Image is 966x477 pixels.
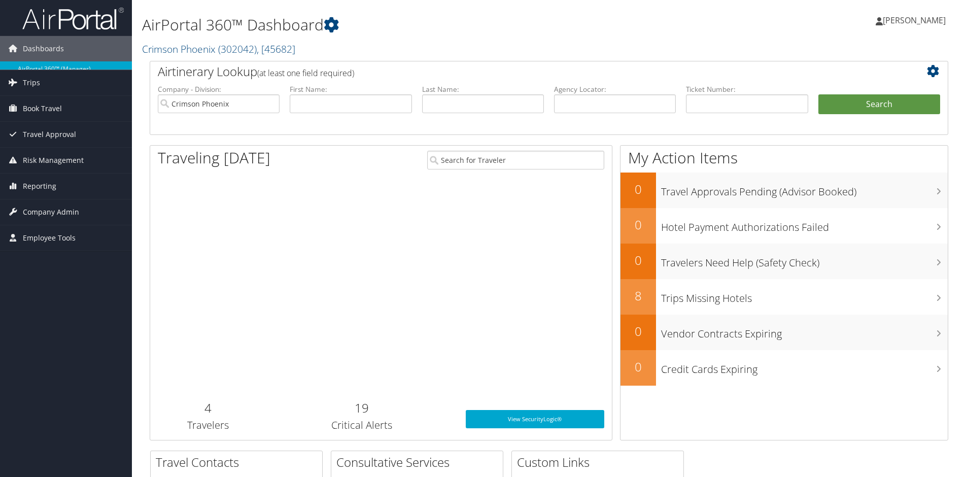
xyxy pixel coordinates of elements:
[273,418,450,432] h3: Critical Alerts
[661,357,948,377] h3: Credit Cards Expiring
[257,42,295,56] span: , [ 45682 ]
[661,215,948,234] h3: Hotel Payment Authorizations Failed
[620,173,948,208] a: 0Travel Approvals Pending (Advisor Booked)
[23,199,79,225] span: Company Admin
[158,84,280,94] label: Company - Division:
[661,286,948,305] h3: Trips Missing Hotels
[620,287,656,304] h2: 8
[142,42,295,56] a: Crimson Phoenix
[686,84,808,94] label: Ticket Number:
[273,399,450,417] h2: 19
[23,148,84,173] span: Risk Management
[818,94,940,115] button: Search
[620,279,948,315] a: 8Trips Missing Hotels
[661,180,948,199] h3: Travel Approvals Pending (Advisor Booked)
[883,15,946,26] span: [PERSON_NAME]
[517,454,683,471] h2: Custom Links
[22,7,124,30] img: airportal-logo.png
[257,67,354,79] span: (at least one field required)
[158,418,258,432] h3: Travelers
[466,410,604,428] a: View SecurityLogic®
[661,251,948,270] h3: Travelers Need Help (Safety Check)
[620,216,656,233] h2: 0
[620,358,656,376] h2: 0
[620,315,948,350] a: 0Vendor Contracts Expiring
[422,84,544,94] label: Last Name:
[620,147,948,168] h1: My Action Items
[23,174,56,199] span: Reporting
[158,399,258,417] h2: 4
[554,84,676,94] label: Agency Locator:
[290,84,411,94] label: First Name:
[156,454,322,471] h2: Travel Contacts
[620,244,948,279] a: 0Travelers Need Help (Safety Check)
[620,208,948,244] a: 0Hotel Payment Authorizations Failed
[158,63,874,80] h2: Airtinerary Lookup
[218,42,257,56] span: ( 302042 )
[23,122,76,147] span: Travel Approval
[620,323,656,340] h2: 0
[336,454,503,471] h2: Consultative Services
[23,96,62,121] span: Book Travel
[620,252,656,269] h2: 0
[23,225,76,251] span: Employee Tools
[620,181,656,198] h2: 0
[427,151,604,169] input: Search for Traveler
[23,36,64,61] span: Dashboards
[620,350,948,386] a: 0Credit Cards Expiring
[876,5,956,36] a: [PERSON_NAME]
[661,322,948,341] h3: Vendor Contracts Expiring
[158,147,270,168] h1: Traveling [DATE]
[142,14,684,36] h1: AirPortal 360™ Dashboard
[23,70,40,95] span: Trips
